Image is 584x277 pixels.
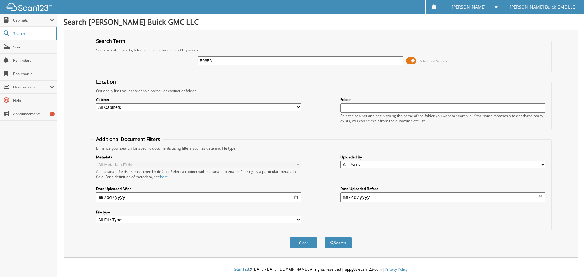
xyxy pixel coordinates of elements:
[96,209,301,215] label: File type
[93,47,549,53] div: Searches all cabinets, folders, files, metadata, and keywords
[6,3,52,11] img: scan123-logo-white.svg
[13,71,54,76] span: Bookmarks
[96,186,301,191] label: Date Uploaded After
[93,38,128,44] legend: Search Term
[290,237,317,248] button: Clear
[96,192,301,202] input: start
[96,169,301,179] div: All metadata fields are searched by default. Select a cabinet with metadata to enable filtering b...
[340,186,545,191] label: Date Uploaded Before
[96,97,301,102] label: Cabinet
[340,192,545,202] input: end
[234,267,249,272] span: Scan123
[510,5,575,9] span: [PERSON_NAME] Buick GMC LLC
[340,113,545,123] div: Select a cabinet and begin typing the name of the folder you want to search in. If the name match...
[340,97,545,102] label: Folder
[385,267,408,272] a: Privacy Policy
[13,58,54,63] span: Reminders
[13,85,50,90] span: User Reports
[93,136,163,143] legend: Additional Document Filters
[96,154,301,160] label: Metadata
[64,17,578,27] h1: Search [PERSON_NAME] Buick GMC LLC
[93,78,119,85] legend: Location
[160,174,168,179] a: here
[50,112,55,116] div: 5
[13,111,54,116] span: Announcements
[93,88,549,93] div: Optionally limit your search to a particular cabinet or folder
[13,31,53,36] span: Search
[420,59,447,63] span: Advanced Search
[93,146,549,151] div: Enhance your search for specific documents using filters such as date and file type.
[325,237,352,248] button: Search
[13,18,50,23] span: Cabinets
[57,262,584,277] div: © [DATE]-[DATE] [DOMAIN_NAME]. All rights reserved | appg03-scan123-com |
[554,248,584,277] iframe: Chat Widget
[340,154,545,160] label: Uploaded By
[13,44,54,50] span: Scan
[452,5,486,9] span: [PERSON_NAME]
[13,98,54,103] span: Help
